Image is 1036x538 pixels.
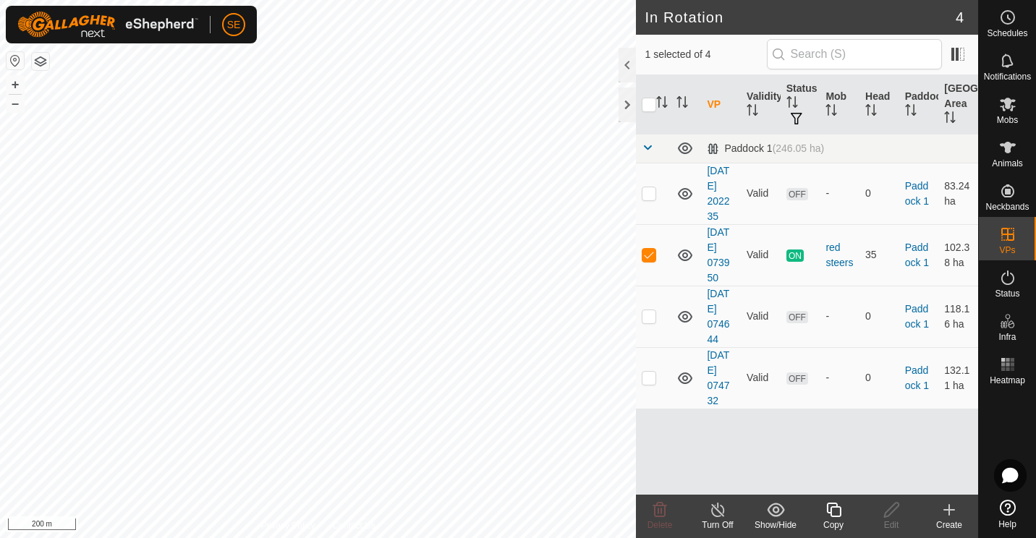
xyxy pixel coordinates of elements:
td: 102.38 ha [938,224,978,286]
span: 1 selected of 4 [645,47,766,62]
div: Create [920,518,978,531]
p-sorticon: Activate to sort [905,106,917,118]
div: Paddock 1 [707,142,824,155]
td: 35 [859,224,899,286]
a: Help [979,494,1036,534]
td: Valid [741,224,781,286]
th: Mob [820,75,859,134]
span: Infra [998,333,1016,341]
div: - [825,186,854,201]
td: 0 [859,163,899,224]
input: Search (S) [767,39,942,69]
span: OFF [786,311,808,323]
td: 132.11 ha [938,347,978,409]
span: ON [786,249,804,262]
h2: In Rotation [645,9,955,26]
td: 0 [859,347,899,409]
span: Schedules [987,29,1027,38]
a: [DATE] 073950 [707,226,729,283]
div: Turn Off [689,518,747,531]
th: Status [781,75,820,134]
img: Gallagher Logo [17,12,198,38]
span: Status [995,289,1019,298]
a: Privacy Policy [261,519,315,532]
div: - [825,309,854,324]
td: 0 [859,286,899,347]
p-sorticon: Activate to sort [747,106,758,118]
a: [DATE] 074732 [707,349,729,406]
div: Edit [862,518,920,531]
span: OFF [786,372,808,385]
a: Contact Us [332,519,375,532]
button: – [7,95,24,112]
p-sorticon: Activate to sort [676,98,688,110]
td: Valid [741,286,781,347]
span: Mobs [997,116,1018,124]
p-sorticon: Activate to sort [656,98,668,110]
div: red steers [825,240,854,270]
a: Paddock 1 [905,242,929,268]
td: Valid [741,347,781,409]
span: Delete [647,520,673,530]
td: Valid [741,163,781,224]
span: Notifications [984,72,1031,81]
span: Neckbands [985,202,1029,211]
span: VPs [999,246,1015,255]
th: [GEOGRAPHIC_DATA] Area [938,75,978,134]
th: VP [701,75,741,134]
a: Paddock 1 [905,303,929,330]
button: Map Layers [32,53,49,70]
td: 118.16 ha [938,286,978,347]
th: Head [859,75,899,134]
span: Animals [992,159,1023,168]
button: + [7,76,24,93]
div: Copy [804,518,862,531]
a: Paddock 1 [905,364,929,391]
p-sorticon: Activate to sort [944,114,956,125]
span: (246.05 ha) [773,142,825,154]
div: Show/Hide [747,518,804,531]
span: Heatmap [990,376,1025,385]
td: 83.24 ha [938,163,978,224]
a: [DATE] 074644 [707,288,729,345]
span: 4 [956,7,964,28]
p-sorticon: Activate to sort [865,106,877,118]
p-sorticon: Activate to sort [825,106,837,118]
p-sorticon: Activate to sort [786,98,798,110]
a: [DATE] 202235 [707,165,729,222]
span: OFF [786,188,808,200]
button: Reset Map [7,52,24,69]
div: - [825,370,854,385]
th: Validity [741,75,781,134]
span: Help [998,520,1016,529]
th: Paddock [899,75,939,134]
span: SE [227,17,241,33]
a: Paddock 1 [905,180,929,207]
